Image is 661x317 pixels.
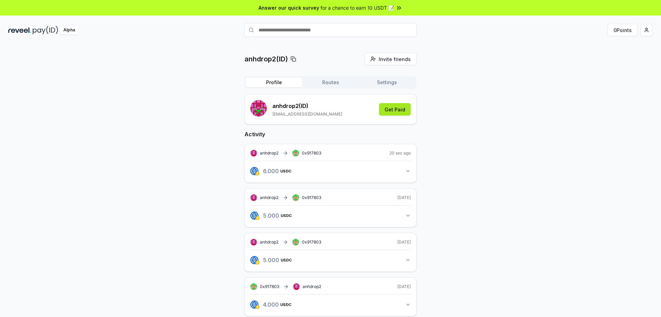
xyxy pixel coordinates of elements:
span: anhdrop2 [260,150,279,156]
span: 0x917803 [302,195,321,200]
span: Answer our quick survey [259,4,319,11]
span: anhdrop2 [303,284,321,289]
span: [DATE] [397,239,411,245]
img: logo.png [255,305,260,309]
h2: Activity [244,130,417,138]
span: 0x917803 [302,150,321,156]
button: Routes [302,78,359,87]
img: logo.png [250,167,259,175]
button: Settings [359,78,415,87]
button: Get Paid [379,103,411,116]
button: 5.000USDC [250,254,411,266]
span: for a chance to earn 10 USDT 📝 [321,4,394,11]
button: Profile [246,78,302,87]
span: 20 sec ago [389,150,411,156]
img: logo.png [255,171,260,176]
button: 6.000USDC [250,165,411,177]
span: 0x917803 [302,239,321,245]
img: logo.png [250,211,259,220]
span: Invite friends [379,56,411,63]
p: anhdrop2(ID) [244,54,288,64]
img: logo.png [250,256,259,264]
button: 4.000USDC [250,299,411,310]
span: anhdrop2 [260,239,279,245]
p: [EMAIL_ADDRESS][DOMAIN_NAME] [272,111,342,117]
button: 5.000USDC [250,210,411,221]
img: logo.png [250,300,259,309]
button: Invite friends [365,53,417,65]
div: Alpha [60,26,79,34]
img: pay_id [33,26,58,34]
img: logo.png [255,216,260,220]
span: [DATE] [397,284,411,289]
span: anhdrop2 [260,195,279,200]
span: USDC [281,258,292,262]
p: anhdrop2 (ID) [272,102,342,110]
span: 0x917803 [260,284,279,289]
img: reveel_dark [8,26,31,34]
span: [DATE] [397,195,411,200]
span: USDC [281,214,292,218]
button: 0Points [608,24,638,36]
img: logo.png [255,260,260,265]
